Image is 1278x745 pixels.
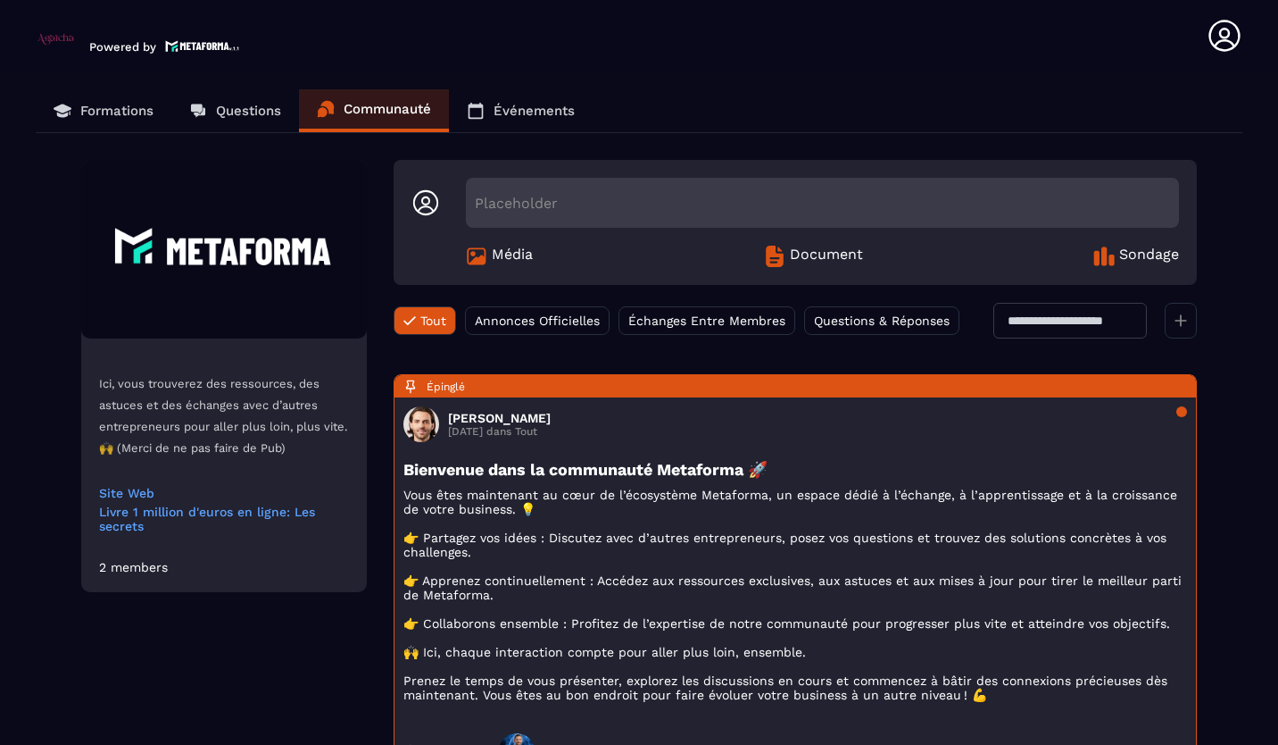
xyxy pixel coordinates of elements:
[80,103,154,119] p: Formations
[216,103,281,119] p: Questions
[89,40,156,54] p: Powered by
[99,486,349,500] a: Site Web
[36,89,171,132] a: Formations
[466,178,1179,228] div: Placeholder
[99,505,349,533] a: Livre 1 million d'euros en ligne: Les secrets
[403,488,1187,702] p: Vous êtes maintenant au cœur de l’écosystème Metaforma, un espace dédié à l’échange, à l’apprenti...
[448,411,551,425] h3: [PERSON_NAME]
[99,560,168,574] div: 2 members
[165,38,240,54] img: logo
[420,314,446,328] span: Tout
[494,103,575,119] p: Événements
[403,460,1187,479] h3: Bienvenue dans la communauté Metaforma 🚀
[36,25,76,54] img: logo-branding
[814,314,950,328] span: Questions & Réponses
[448,425,551,438] p: [DATE] dans Tout
[449,89,593,132] a: Événements
[492,246,533,267] span: Média
[475,314,600,328] span: Annonces Officielles
[171,89,299,132] a: Questions
[299,89,449,132] a: Communauté
[1119,246,1179,267] span: Sondage
[790,246,863,267] span: Document
[427,381,465,393] span: Épinglé
[81,160,367,339] img: Community background
[628,314,785,328] span: Échanges Entre Membres
[344,101,431,117] p: Communauté
[99,373,349,459] p: Ici, vous trouverez des ressources, des astuces et des échanges avec d’autres entrepreneurs pour ...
